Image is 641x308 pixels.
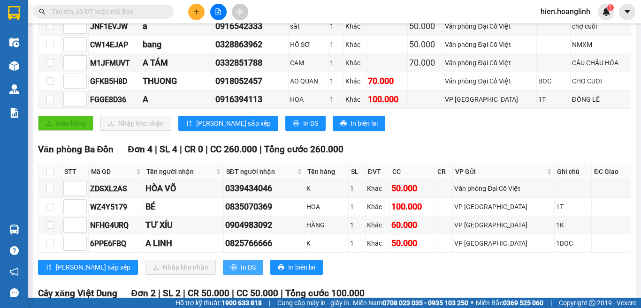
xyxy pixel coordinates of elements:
div: Khác [345,21,365,31]
td: CẦU CHÂU HÓA [571,54,631,72]
td: 0835070369 [224,198,305,216]
span: question-circle [10,246,19,255]
div: 1 [350,202,364,212]
td: TƯ XÍU [144,216,223,234]
span: Cây xăng Việt Dung [38,288,117,299]
td: Văn phòng Đại Cồ Việt [443,17,537,36]
div: GFKB5H8D [90,75,139,87]
th: ĐC Giao [592,164,631,180]
div: A [143,93,212,106]
td: BÉ [144,198,223,216]
div: THUONG [143,75,212,88]
th: CC [390,164,435,180]
td: A TÁM [141,54,214,72]
div: 0825766666 [225,237,303,250]
span: printer [278,264,284,271]
span: printer [230,264,237,271]
strong: 1900 633 818 [221,299,262,307]
div: VP [GEOGRAPHIC_DATA] [454,238,553,248]
span: In biên lai [288,262,315,272]
input: Tìm tên, số ĐT hoặc mã đơn [52,7,162,17]
span: aim [237,8,243,15]
div: 0339434046 [225,182,303,195]
div: Khác [345,39,365,50]
td: Văn phòng Đại Cồ Việt [443,72,537,90]
img: logo-vxr [8,6,20,20]
td: 0339434046 [224,180,305,198]
td: NMXM [571,36,631,54]
span: | [155,144,157,155]
td: chợ cuồi [571,17,631,36]
span: Đơn 4 [128,144,153,155]
div: 0835070369 [225,200,303,213]
div: 6PPE6FBQ [90,238,142,249]
td: VP Mỹ Đình [443,90,537,109]
img: warehouse-icon [9,38,19,47]
div: 50.000 [391,182,433,195]
span: ⚪️ [471,301,473,305]
span: Tổng cước 260.000 [264,144,343,155]
div: 1 [330,21,342,31]
div: VP [GEOGRAPHIC_DATA] [454,220,553,230]
div: 1 [330,94,342,105]
button: downloadNhập kho nhận [145,260,216,275]
button: sort-ascending[PERSON_NAME] sắp xếp [178,116,278,131]
button: sort-ascending[PERSON_NAME] sắp xếp [38,260,138,275]
span: | [158,288,160,299]
img: warehouse-icon [9,225,19,234]
div: 1T [556,202,590,212]
img: icon-new-feature [602,8,610,16]
div: 1 [330,58,342,68]
div: HÀNG [306,220,347,230]
td: ZDSXL2AS [89,180,144,198]
td: A LINH [144,234,223,253]
div: 1K [556,220,590,230]
div: A LINH [145,237,221,250]
div: 1 [350,238,364,248]
span: printer [340,120,347,128]
span: CC 260.000 [210,144,257,155]
td: M1JFMUVT [89,54,141,72]
span: CR 50.000 [188,288,229,299]
div: 50.000 [409,38,442,51]
div: HOA [290,94,327,105]
td: A [141,90,214,109]
th: SL [349,164,366,180]
div: 0904983092 [225,218,303,232]
div: K [306,238,347,248]
div: K [306,183,347,194]
td: 0904983092 [224,216,305,234]
div: Khác [367,238,388,248]
td: 0918052457 [214,72,289,90]
span: SL 2 [163,288,181,299]
button: aim [232,4,248,20]
div: FGGE8D36 [90,94,139,105]
span: | [281,288,283,299]
span: SĐT người nhận [226,166,295,177]
button: file-add [210,4,227,20]
div: CAM [290,58,327,68]
div: Văn phòng Đại Cồ Việt [454,183,553,194]
span: [PERSON_NAME] sắp xếp [56,262,130,272]
span: CC 50.000 [237,288,278,299]
td: 6PPE6FBQ [89,234,144,253]
span: hien.hoanglinh [533,6,598,17]
th: Ghi chú [555,164,592,180]
span: Tổng cước 100.000 [285,288,365,299]
div: 1T [538,94,569,105]
div: NFHG4URQ [90,219,142,231]
span: printer [293,120,299,128]
button: downloadNhập kho nhận [100,116,171,131]
td: 0825766666 [224,234,305,253]
td: 0916394113 [214,90,289,109]
span: 1 [609,4,612,11]
span: SL 4 [160,144,177,155]
div: a [143,20,212,33]
div: JNF1EVJW [90,21,139,32]
div: VP [GEOGRAPHIC_DATA] [445,94,535,105]
td: bang [141,36,214,54]
button: printerIn biên lai [270,260,323,275]
img: warehouse-icon [9,61,19,71]
span: Đơn 2 [131,288,156,299]
div: 0332851788 [215,56,287,69]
